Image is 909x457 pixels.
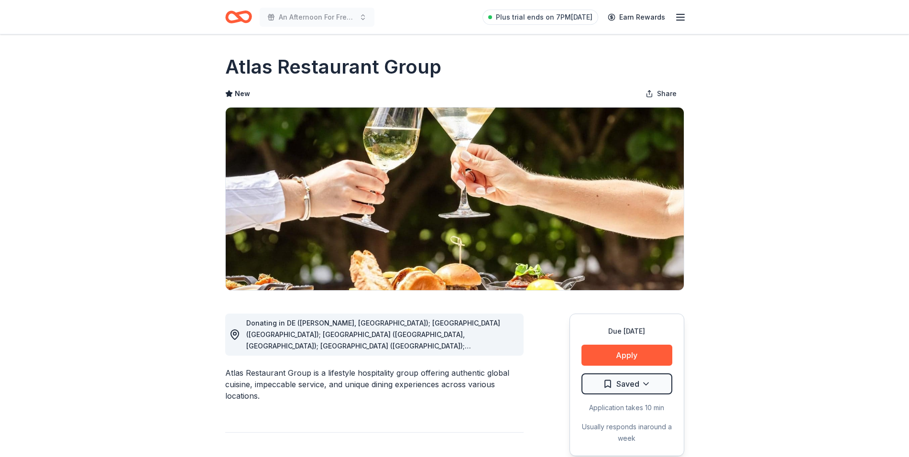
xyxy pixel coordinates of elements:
span: An Afternoon For Freedom [279,11,355,23]
span: Saved [616,378,639,390]
div: Due [DATE] [581,326,672,337]
button: Apply [581,345,672,366]
button: Saved [581,373,672,394]
a: Plus trial ends on 7PM[DATE] [482,10,598,25]
div: Atlas Restaurant Group is a lifestyle hospitality group offering authentic global cuisine, impecc... [225,367,524,402]
button: Share [638,84,684,103]
span: Plus trial ends on 7PM[DATE] [496,11,592,23]
a: Earn Rewards [602,9,671,26]
a: Home [225,6,252,28]
span: New [235,88,250,99]
span: Share [657,88,677,99]
button: An Afternoon For Freedom [260,8,374,27]
img: Image for Atlas Restaurant Group [226,108,684,290]
h1: Atlas Restaurant Group [225,54,441,80]
div: Application takes 10 min [581,402,672,413]
div: Usually responds in around a week [581,421,672,444]
span: Donating in DE ([PERSON_NAME], [GEOGRAPHIC_DATA]); [GEOGRAPHIC_DATA] ([GEOGRAPHIC_DATA]); [GEOGRA... [246,319,500,361]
